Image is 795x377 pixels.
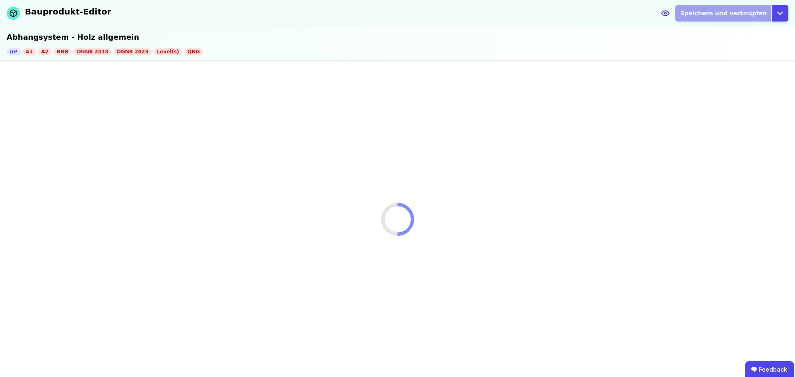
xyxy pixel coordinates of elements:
div: QNG [184,48,203,55]
div: DGNB 2023 [113,48,152,55]
div: Bauprodukt-Editor [25,6,111,17]
div: A1 [22,48,36,55]
div: Abhangsystem - Holz allgemein [7,31,788,43]
div: A2 [38,48,52,55]
div: Level(s) [154,48,183,55]
div: BNB [53,48,72,55]
div: m² [7,48,21,55]
div: DGNB 2018 [73,48,112,55]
